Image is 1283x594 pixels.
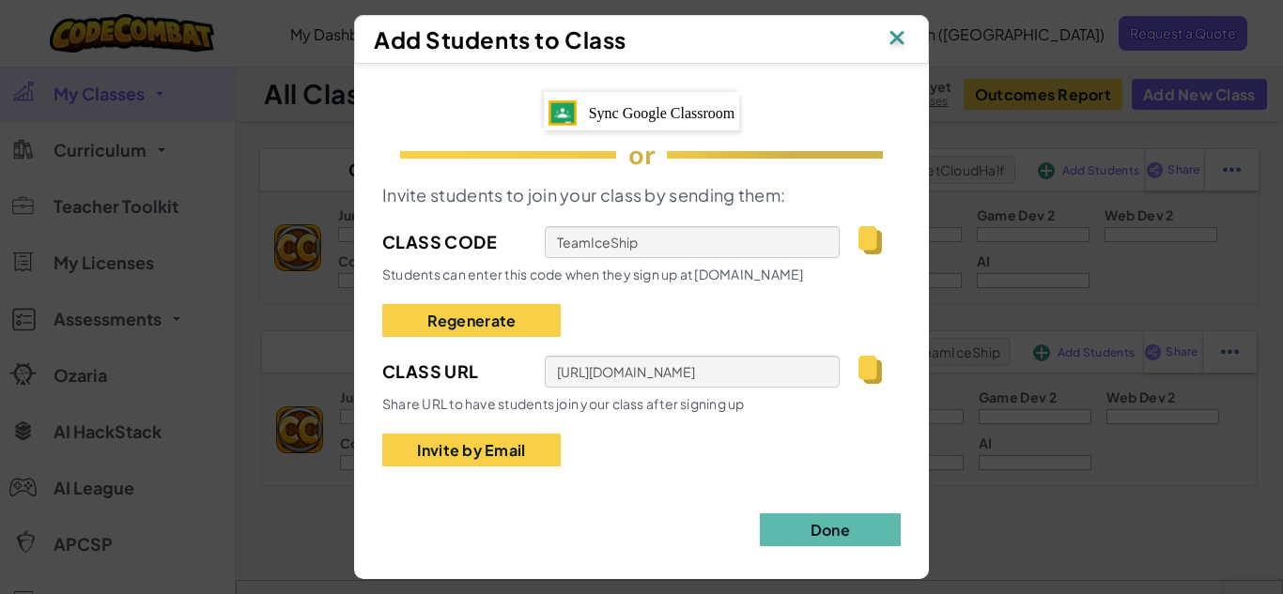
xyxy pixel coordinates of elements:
button: Done [760,513,901,546]
span: Students can enter this code when they sign up at [DOMAIN_NAME] [382,266,804,282]
button: Invite by Email [382,434,561,466]
img: IconCopy.svg [858,226,882,254]
span: Invite students to join your class by sending them: [382,184,785,206]
img: IconGoogleClassroom.svg [549,100,577,125]
button: Regenerate [382,304,561,337]
span: Share URL to have students join your class after signing up [382,395,745,412]
span: Class Url [382,358,526,386]
span: Sync Google Classroom [589,105,735,121]
span: or [628,140,656,171]
span: Class Code [382,228,526,256]
img: IconCopy.svg [858,356,882,384]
